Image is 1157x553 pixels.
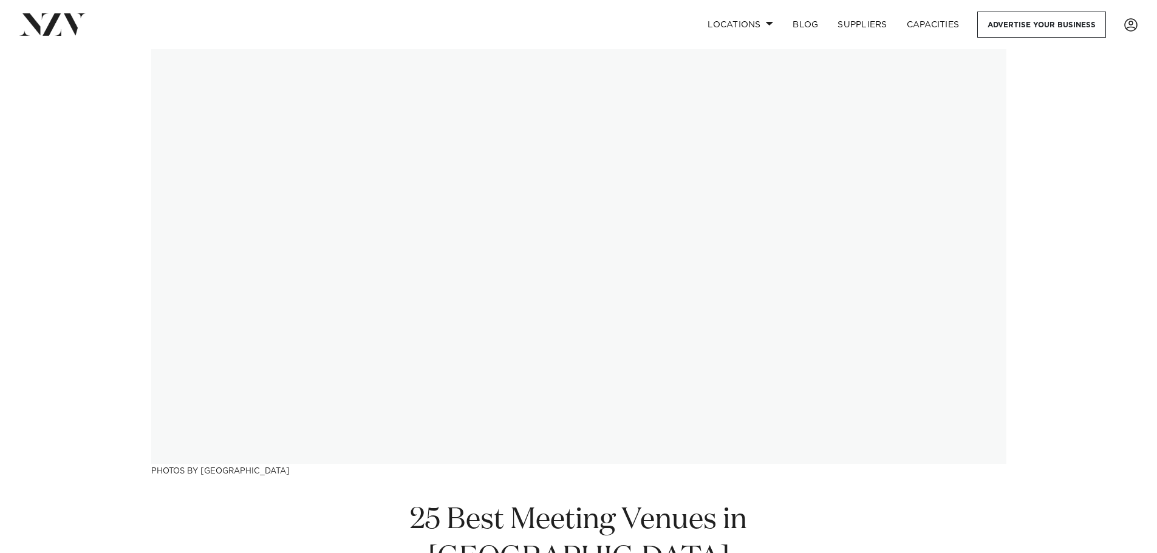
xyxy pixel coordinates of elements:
a: Capacities [897,12,969,38]
h3: Photos by [GEOGRAPHIC_DATA] [151,464,1006,477]
a: Locations [698,12,783,38]
a: SUPPLIERS [828,12,896,38]
a: BLOG [783,12,828,38]
a: Advertise your business [977,12,1106,38]
img: nzv-logo.png [19,13,86,35]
